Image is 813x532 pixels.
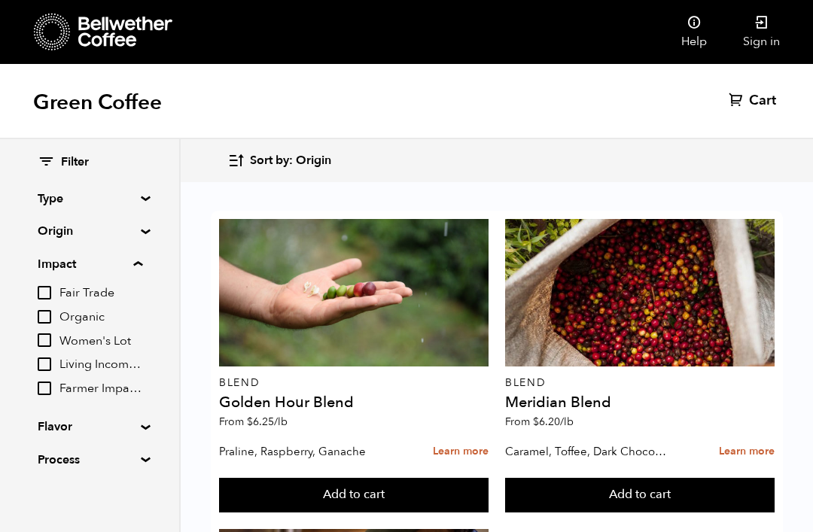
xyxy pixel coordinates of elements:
[560,415,574,429] span: /lb
[227,143,331,178] button: Sort by: Origin
[219,440,381,463] p: Praline, Raspberry, Ganache
[274,415,288,429] span: /lb
[247,415,288,429] bdi: 6.25
[729,92,780,110] a: Cart
[433,436,489,468] a: Learn more
[38,310,51,324] input: Organic
[505,440,667,463] p: Caramel, Toffee, Dark Chocolate
[59,333,142,350] span: Women's Lot
[38,451,142,469] summary: Process
[38,357,51,371] input: Living Income Pricing
[38,286,51,299] input: Fair Trade
[38,333,51,347] input: Women's Lot
[59,285,142,302] span: Fair Trade
[219,378,489,388] p: Blend
[38,190,142,208] summary: Type
[38,418,142,436] summary: Flavor
[505,478,775,512] button: Add to cart
[719,436,775,468] a: Learn more
[749,92,776,110] span: Cart
[38,222,142,240] summary: Origin
[33,89,162,116] h1: Green Coffee
[219,395,489,410] h4: Golden Hour Blend
[59,357,142,373] span: Living Income Pricing
[505,395,775,410] h4: Meridian Blend
[533,415,574,429] bdi: 6.20
[38,382,51,395] input: Farmer Impact Fund
[250,153,331,169] span: Sort by: Origin
[505,415,574,429] span: From
[38,255,142,273] summary: Impact
[219,415,288,429] span: From
[505,378,775,388] p: Blend
[533,415,539,429] span: $
[61,154,89,171] span: Filter
[219,478,489,512] button: Add to cart
[59,309,142,326] span: Organic
[59,381,142,397] span: Farmer Impact Fund
[247,415,253,429] span: $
